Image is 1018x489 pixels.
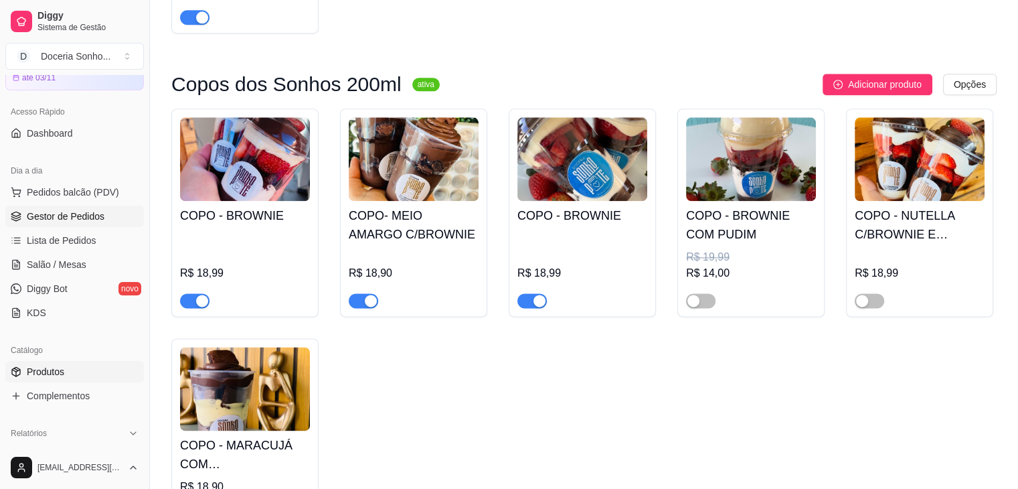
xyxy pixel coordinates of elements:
[11,428,47,439] span: Relatórios
[37,462,122,473] span: [EMAIL_ADDRESS][DOMAIN_NAME]
[517,117,647,201] img: product-image
[27,306,46,320] span: KDS
[954,77,986,92] span: Opções
[41,50,110,63] div: Doceria Sonho ...
[180,436,310,474] h4: COPO - MARACUJÁ COM [PERSON_NAME]
[5,230,144,251] a: Lista de Pedidos
[349,206,479,244] h4: COPO- MEIO AMARGO C/BROWNIE
[27,258,86,271] span: Salão / Mesas
[855,265,985,281] div: R$ 18,99
[5,123,144,144] a: Dashboard
[412,78,440,91] sup: ativa
[5,43,144,70] button: Select a team
[22,72,56,83] article: até 03/11
[5,340,144,361] div: Catálogo
[37,10,139,22] span: Diggy
[180,347,310,431] img: product-image
[27,186,119,199] span: Pedidos balcão (PDV)
[943,74,997,95] button: Opções
[180,117,310,201] img: product-image
[848,77,922,92] span: Adicionar produto
[833,80,843,89] span: plus-circle
[855,117,985,201] img: product-image
[517,206,647,225] h4: COPO - BROWNIE
[180,265,310,281] div: R$ 18,99
[5,302,144,324] a: KDS
[5,444,144,466] a: Relatórios de vendas
[5,385,144,407] a: Complementos
[349,265,479,281] div: R$ 18,90
[5,101,144,123] div: Acesso Rápido
[27,210,104,223] span: Gestor de Pedidos
[686,206,816,244] h4: COPO - BROWNIE COM PUDIM
[5,206,144,227] a: Gestor de Pedidos
[180,206,310,225] h4: COPO - BROWNIE
[27,389,90,403] span: Complementos
[5,254,144,275] a: Salão / Mesas
[37,22,139,33] span: Sistema de Gestão
[855,206,985,244] h4: COPO - NUTELLA C/BROWNIE E MORANGOS
[27,282,68,295] span: Diggy Bot
[686,265,816,281] div: R$ 14,00
[686,249,816,265] div: R$ 19,99
[17,50,30,63] span: D
[5,160,144,182] div: Dia a dia
[5,451,144,484] button: [EMAIL_ADDRESS][DOMAIN_NAME]
[27,365,64,378] span: Produtos
[349,117,479,201] img: product-image
[27,127,73,140] span: Dashboard
[686,117,816,201] img: product-image
[27,234,96,247] span: Lista de Pedidos
[5,5,144,38] a: DiggySistema de Gestão
[517,265,647,281] div: R$ 18,99
[5,361,144,382] a: Produtos
[823,74,932,95] button: Adicionar produto
[5,182,144,203] button: Pedidos balcão (PDV)
[171,76,402,92] h3: Copos dos Sonhos 200ml
[5,278,144,299] a: Diggy Botnovo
